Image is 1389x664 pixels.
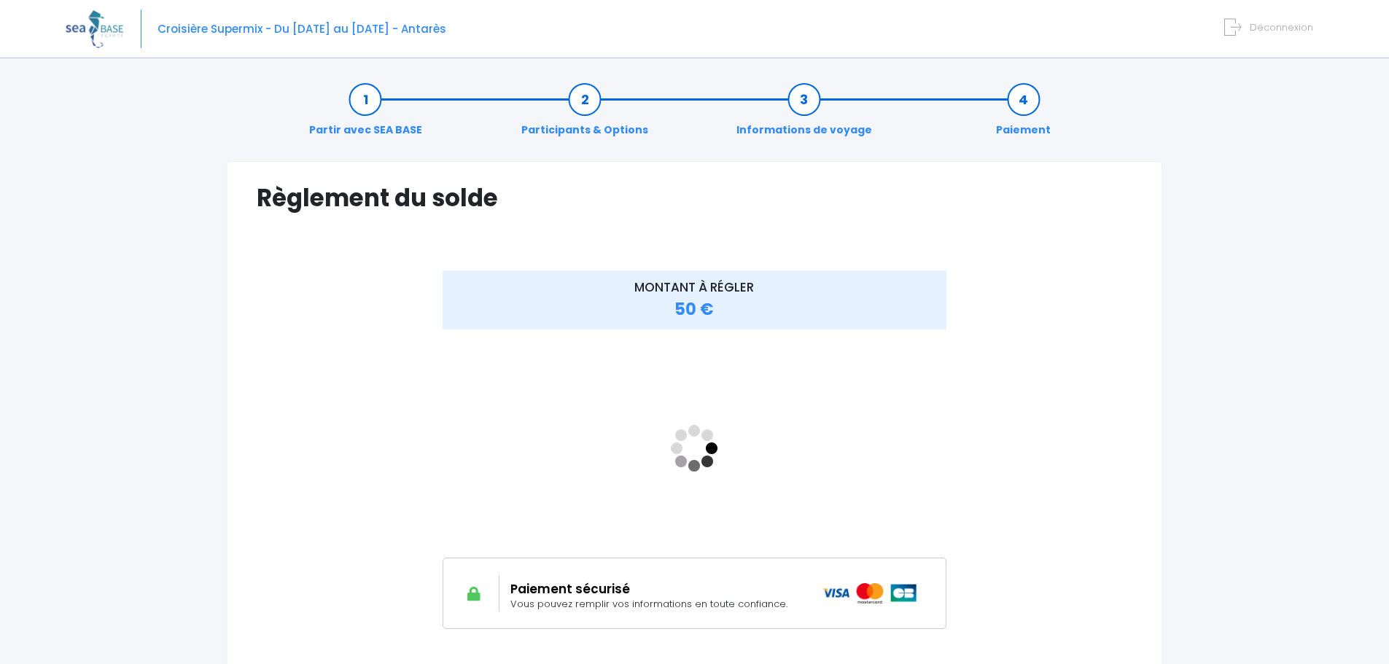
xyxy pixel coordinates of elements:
h1: Règlement du solde [257,184,1132,212]
a: Informations de voyage [729,92,879,138]
span: 50 € [674,298,714,321]
h2: Paiement sécurisé [510,582,801,596]
a: Paiement [989,92,1058,138]
img: icons_paiement_securise@2x.png [822,583,918,604]
a: Partir avec SEA BASE [302,92,429,138]
iframe: <!-- //required --> [443,339,946,558]
span: Déconnexion [1250,20,1313,34]
span: Vous pouvez remplir vos informations en toute confiance. [510,597,787,611]
a: Participants & Options [514,92,655,138]
span: Croisière Supermix - Du [DATE] au [DATE] - Antarès [157,21,446,36]
span: MONTANT À RÉGLER [634,278,754,296]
